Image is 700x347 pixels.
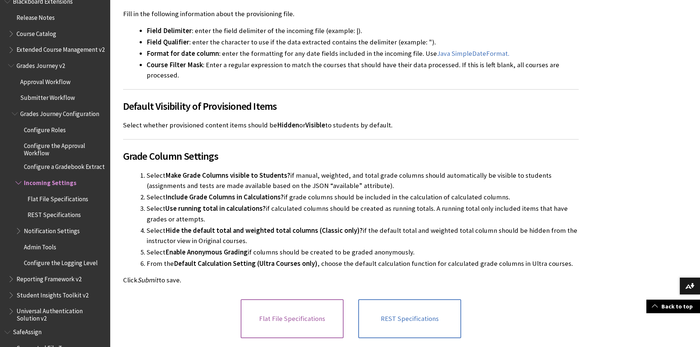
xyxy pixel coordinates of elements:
[147,26,192,35] span: Field Delimiter
[24,161,105,171] span: Configure a Gradebook Extract
[437,49,509,58] a: Java SimpleDateFormat.
[147,38,189,46] span: Field Qualifier
[24,225,80,235] span: Notification Settings
[17,11,55,21] span: Release Notes
[147,192,579,202] li: Select if grade columns should be included in the calculation of calculated columns.
[147,37,579,47] li: : enter the character to use if the data extracted contains the delimiter (example: ").
[13,326,42,336] span: SafeAssign
[20,76,71,86] span: Approval Workflow
[123,98,579,114] span: Default Visibility of Provisioned Items
[137,276,158,284] span: Submit
[147,61,203,69] span: Course Filter Mask
[24,257,98,267] span: Configure the Logging Level
[165,204,266,213] span: Use running total in calculations?
[147,259,579,269] li: From the , choose the default calculation function for calculated grade columns in Ultra courses.
[174,259,317,268] span: Default Calculation Setting (Ultra Courses only)
[17,289,89,299] span: Student Insights Toolkit v2
[277,121,299,129] span: Hidden
[17,59,65,69] span: Grades Journey v2
[147,225,579,246] li: Select if the default total and weighted total column should be hidden from the instructor view i...
[24,124,66,134] span: Configure Roles
[147,203,579,224] li: Select if calculated columns should be created as running totals. A running total only included i...
[24,241,56,251] span: Admin Tools
[17,305,105,322] span: Universal Authentication Solution v2
[165,248,248,256] span: Enable Anonymous Grading
[147,49,219,58] span: Format for date column
[165,226,363,235] span: Hide the default total and weighted total columns (Classic only)?
[358,299,461,338] a: REST Specifications
[165,193,284,201] span: Include Grade Columns in Calculations?
[17,273,82,283] span: Reporting Framework v2
[147,48,579,59] li: : enter the formatting for any date fields included in the incoming file. Use
[123,275,579,285] p: Click to save.
[241,299,344,338] a: Flat File Specifications
[123,120,579,130] p: Select whether provisioned content items should be or to students by default.
[28,193,88,203] span: Flat File Specifications
[28,209,81,219] span: REST Specifications
[123,9,579,19] p: Fill in the following information about the provisioning file.
[147,60,579,80] li: : Enter a regular expression to match the courses that should have their data processed. If this ...
[24,177,76,187] span: Incoming Settings
[123,148,579,164] span: Grade Column Settings
[17,28,56,37] span: Course Catalog
[20,92,75,102] span: Submitter Workflow
[20,108,99,118] span: Grades Journey Configuration
[646,300,700,313] a: Back to top
[17,44,105,54] span: Extended Course Management v2
[147,247,579,257] li: Select if columns should be created to be graded anonymously.
[24,140,105,157] span: Configure the Approval Workflow
[165,171,290,180] span: Make Grade Columns visible to Students?
[305,121,325,129] span: Visible
[147,26,579,36] li: : enter the field delimiter of the incoming file (example: |).
[147,170,579,191] li: Select if manual, weighted, and total grade columns should automatically be visible to students (...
